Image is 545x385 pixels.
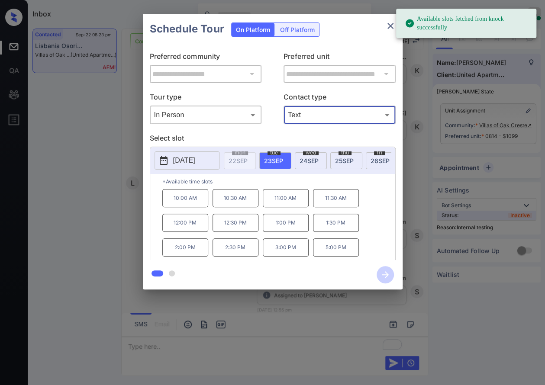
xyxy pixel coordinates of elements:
p: Tour type [150,92,262,106]
p: [DATE] [173,155,195,166]
p: 1:00 PM [263,214,309,232]
p: Select slot [150,133,396,147]
span: fri [374,150,385,155]
h2: Schedule Tour [143,14,231,44]
p: 1:30 PM [313,214,359,232]
span: tue [268,150,281,155]
p: Contact type [284,92,396,106]
button: btn-next [371,263,399,286]
div: Text [286,108,393,122]
span: thu [339,150,352,155]
p: 12:00 PM [162,214,208,232]
p: 11:30 AM [313,189,359,207]
p: Preferred unit [284,51,396,65]
p: 10:30 AM [213,189,258,207]
span: 23 SEP [264,157,283,164]
div: date-select [330,152,362,169]
p: 11:00 AM [263,189,309,207]
div: On Platform [232,23,274,36]
p: 12:30 PM [213,214,258,232]
p: Preferred community [150,51,262,65]
span: 25 SEP [335,157,354,164]
p: 2:30 PM [213,238,258,257]
p: 10:00 AM [162,189,208,207]
div: Off Platform [276,23,319,36]
div: date-select [295,152,327,169]
p: 3:00 PM [263,238,309,257]
button: close [382,17,399,35]
p: 5:00 PM [313,238,359,257]
div: In Person [152,108,260,122]
div: date-select [259,152,291,169]
span: 26 SEP [371,157,390,164]
button: [DATE] [155,151,219,170]
p: 2:00 PM [162,238,208,257]
span: wed [303,150,319,155]
p: *Available time slots [162,174,395,189]
div: date-select [366,152,398,169]
span: 24 SEP [300,157,319,164]
div: Available slots fetched from knock successfully [405,11,529,35]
